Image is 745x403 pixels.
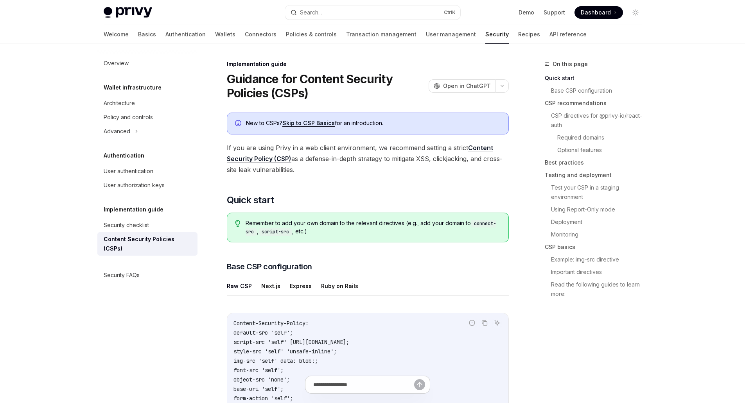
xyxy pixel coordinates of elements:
[227,60,509,68] div: Implementation guide
[551,228,648,241] a: Monitoring
[104,205,163,214] h5: Implementation guide
[104,181,165,190] div: User authorization keys
[545,241,648,253] a: CSP basics
[551,216,648,228] a: Deployment
[246,220,496,236] code: connect-src
[233,329,293,336] span: default-src 'self';
[97,232,197,256] a: Content Security Policies (CSPs)
[467,318,477,328] button: Report incorrect code
[235,120,243,128] svg: Info
[227,261,312,272] span: Base CSP configuration
[104,270,140,280] div: Security FAQs
[485,25,509,44] a: Security
[233,320,309,327] span: Content-Security-Policy:
[551,109,648,131] a: CSP directives for @privy-io/react-auth
[443,82,491,90] span: Open in ChatGPT
[557,144,648,156] a: Optional features
[227,142,509,175] span: If you are using Privy in a web client environment, we recommend setting a strict as a defense-in...
[97,268,197,282] a: Security FAQs
[259,228,292,236] code: script-src
[97,178,197,192] a: User authorization keys
[227,194,274,206] span: Quick start
[235,220,241,227] svg: Tip
[551,253,648,266] a: Example: img-src directive
[104,7,152,18] img: light logo
[551,266,648,278] a: Important directives
[544,9,565,16] a: Support
[104,127,130,136] div: Advanced
[227,72,425,100] h1: Guidance for Content Security Policies (CSPs)
[138,25,156,44] a: Basics
[97,96,197,110] a: Architecture
[104,113,153,122] div: Policy and controls
[551,203,648,216] a: Using Report-Only mode
[545,156,648,169] a: Best practices
[245,25,276,44] a: Connectors
[321,277,358,295] button: Ruby on Rails
[104,99,135,108] div: Architecture
[97,110,197,124] a: Policy and controls
[581,9,611,16] span: Dashboard
[286,25,337,44] a: Policies & controls
[549,25,587,44] a: API reference
[545,97,648,109] a: CSP recommendations
[233,367,284,374] span: font-src 'self';
[215,25,235,44] a: Wallets
[165,25,206,44] a: Authentication
[104,151,144,160] h5: Authentication
[426,25,476,44] a: User management
[629,6,642,19] button: Toggle dark mode
[227,277,252,295] button: Raw CSP
[551,278,648,300] a: Read the following guides to learn more:
[97,218,197,232] a: Security checklist
[104,235,193,253] div: Content Security Policies (CSPs)
[104,83,162,92] h5: Wallet infrastructure
[545,72,648,84] a: Quick start
[551,181,648,203] a: Test your CSP in a staging environment
[104,220,149,230] div: Security checklist
[104,167,153,176] div: User authentication
[429,79,495,93] button: Open in ChatGPT
[104,25,129,44] a: Welcome
[97,164,197,178] a: User authentication
[290,277,312,295] button: Express
[518,25,540,44] a: Recipes
[414,379,425,390] button: Send message
[574,6,623,19] a: Dashboard
[545,169,648,181] a: Testing and deployment
[300,8,322,17] div: Search...
[346,25,416,44] a: Transaction management
[553,59,588,69] span: On this page
[479,318,490,328] button: Copy the contents from the code block
[444,9,456,16] span: Ctrl K
[519,9,534,16] a: Demo
[261,277,280,295] button: Next.js
[285,5,460,20] button: Search...CtrlK
[233,348,337,355] span: style-src 'self' 'unsafe-inline';
[97,56,197,70] a: Overview
[492,318,502,328] button: Ask AI
[233,357,318,364] span: img-src 'self' data: blob:;
[282,120,335,127] a: Skip to CSP Basics
[551,84,648,97] a: Base CSP configuration
[233,339,349,346] span: script-src 'self' [URL][DOMAIN_NAME];
[557,131,648,144] a: Required domains
[246,119,501,128] div: New to CSPs? for an introduction.
[104,59,129,68] div: Overview
[246,219,500,236] span: Remember to add your own domain to the relevant directives (e.g., add your domain to , , etc.)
